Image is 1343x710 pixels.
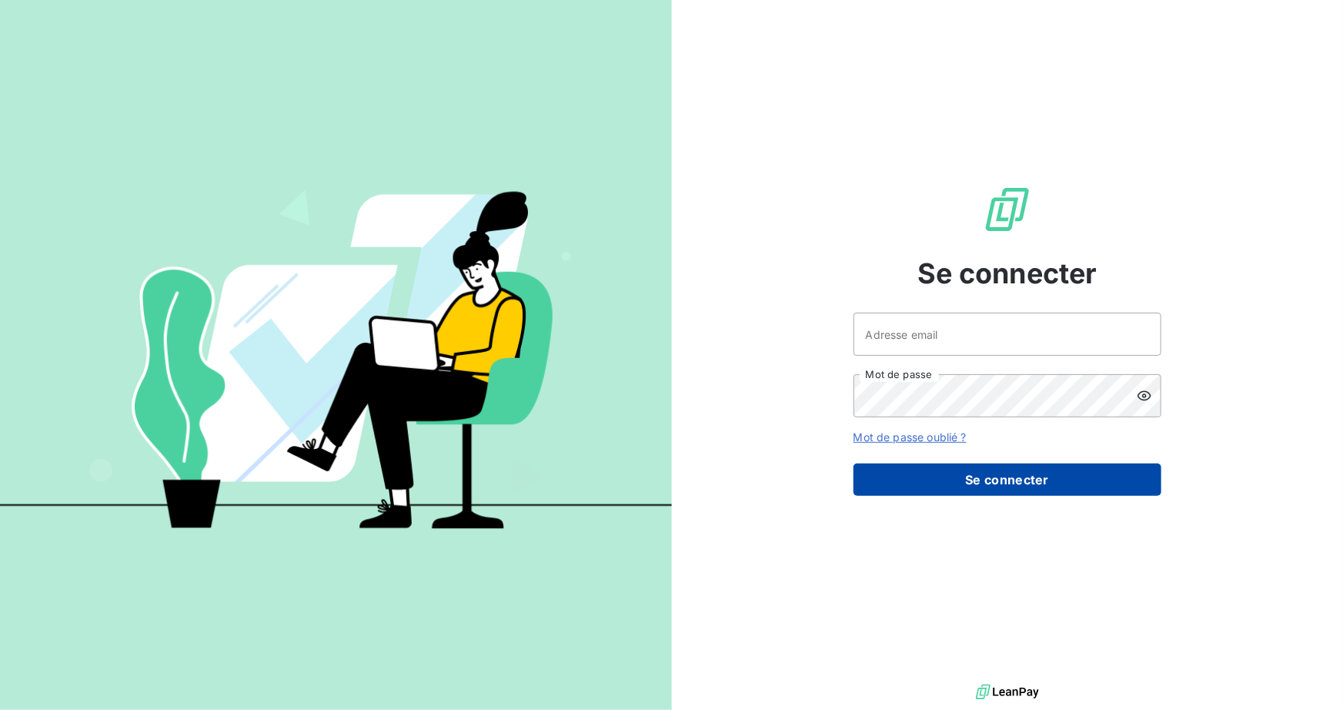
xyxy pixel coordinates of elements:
[854,430,967,444] a: Mot de passe oublié ?
[854,464,1161,496] button: Se connecter
[983,185,1032,234] img: Logo LeanPay
[917,253,1097,294] span: Se connecter
[976,681,1039,704] img: logo
[854,313,1161,356] input: placeholder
